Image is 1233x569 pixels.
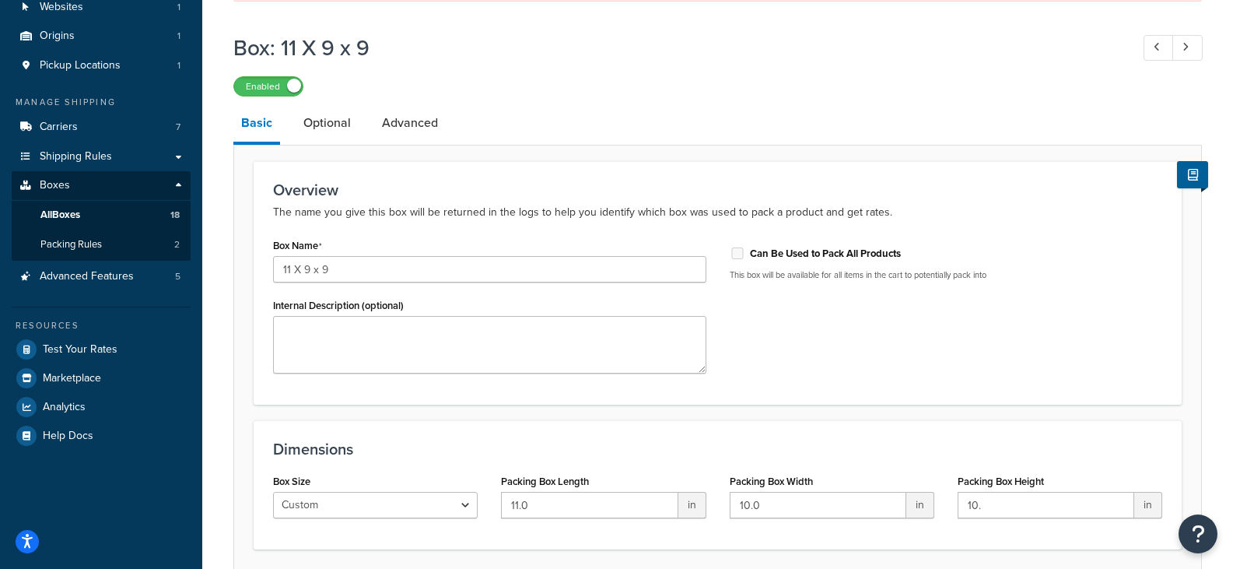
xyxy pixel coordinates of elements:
a: AllBoxes18 [12,201,191,230]
span: Marketplace [43,372,101,385]
span: 5 [175,270,180,283]
a: Basic [233,104,280,145]
span: 1 [177,30,180,43]
li: Pickup Locations [12,51,191,80]
a: Packing Rules2 [12,230,191,259]
label: Box Size [273,476,310,487]
p: The name you give this box will be returned in the logs to help you identify which box was used t... [273,203,1162,222]
a: Next Record [1172,35,1203,61]
span: Packing Rules [40,238,102,251]
label: Packing Box Length [501,476,589,487]
span: Test Your Rates [43,343,117,357]
span: All Boxes [40,209,80,222]
span: 1 [177,59,180,72]
span: 1 [177,1,180,14]
a: Help Docs [12,422,191,450]
label: Packing Box Height [958,476,1044,487]
li: Origins [12,22,191,51]
a: Pickup Locations1 [12,51,191,80]
a: Optional [296,104,359,142]
a: Advanced [374,104,446,142]
label: Box Name [273,240,322,252]
li: Boxes [12,171,191,260]
span: 18 [170,209,180,222]
span: Websites [40,1,83,14]
span: in [678,492,706,518]
span: Help Docs [43,430,93,443]
a: Analytics [12,393,191,421]
h1: Box: 11 X 9 x 9 [233,33,1115,63]
span: Shipping Rules [40,150,112,163]
a: Origins1 [12,22,191,51]
button: Open Resource Center [1179,515,1217,553]
span: Carriers [40,121,78,134]
span: Origins [40,30,75,43]
h3: Dimensions [273,441,1162,458]
input: This option can't be selected because the box is assigned to a dimensional rule [730,248,745,259]
a: Marketplace [12,364,191,392]
span: Analytics [43,401,86,414]
a: Test Your Rates [12,335,191,364]
span: in [1134,492,1162,518]
span: 2 [174,238,180,251]
label: Packing Box Width [730,476,813,487]
a: Previous Record [1144,35,1174,61]
span: Pickup Locations [40,59,121,72]
label: Enabled [234,77,303,96]
li: Packing Rules [12,230,191,259]
span: in [906,492,934,518]
a: Advanced Features5 [12,262,191,291]
label: Internal Description (optional) [273,300,404,311]
span: 7 [176,121,180,134]
button: Show Help Docs [1177,161,1208,188]
a: Boxes [12,171,191,200]
span: Advanced Features [40,270,134,283]
p: This box will be available for all items in the cart to potentially pack into [730,269,1163,281]
div: Manage Shipping [12,96,191,109]
label: Can Be Used to Pack All Products [750,247,901,261]
div: Resources [12,319,191,332]
h3: Overview [273,181,1162,198]
span: Boxes [40,179,70,192]
li: Carriers [12,113,191,142]
a: Shipping Rules [12,142,191,171]
li: Advanced Features [12,262,191,291]
a: Carriers7 [12,113,191,142]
